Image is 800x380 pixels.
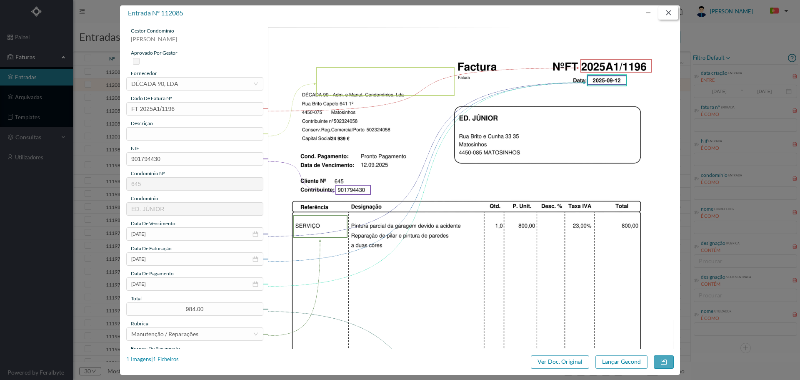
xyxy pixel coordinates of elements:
[131,270,174,277] span: data de pagamento
[131,345,180,352] span: Formas de Pagamento
[131,195,158,201] span: condomínio
[131,50,177,56] span: aprovado por gestor
[131,95,172,101] span: dado de fatura nº
[131,245,172,252] span: data de faturação
[252,256,258,262] i: icon: calendar
[126,355,179,364] div: 1 Imagens | 1 Ficheiros
[128,9,183,17] span: entrada nº 112085
[131,70,157,76] span: fornecedor
[253,332,258,337] i: icon: down
[131,78,178,90] div: DÉCADA 90, LDA
[131,28,174,34] span: gestor condomínio
[131,328,198,340] div: Manutenção / Reparações
[252,281,258,287] i: icon: calendar
[595,355,647,369] button: Lançar Gecond
[253,81,258,86] i: icon: down
[131,145,139,151] span: NIF
[131,295,142,302] span: total
[126,35,263,49] div: [PERSON_NAME]
[131,120,153,126] span: descrição
[252,231,258,237] i: icon: calendar
[531,355,589,369] button: Ver Doc. Original
[131,170,165,176] span: condomínio nº
[131,320,148,327] span: rubrica
[763,5,792,18] button: PT
[131,220,175,226] span: data de vencimento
